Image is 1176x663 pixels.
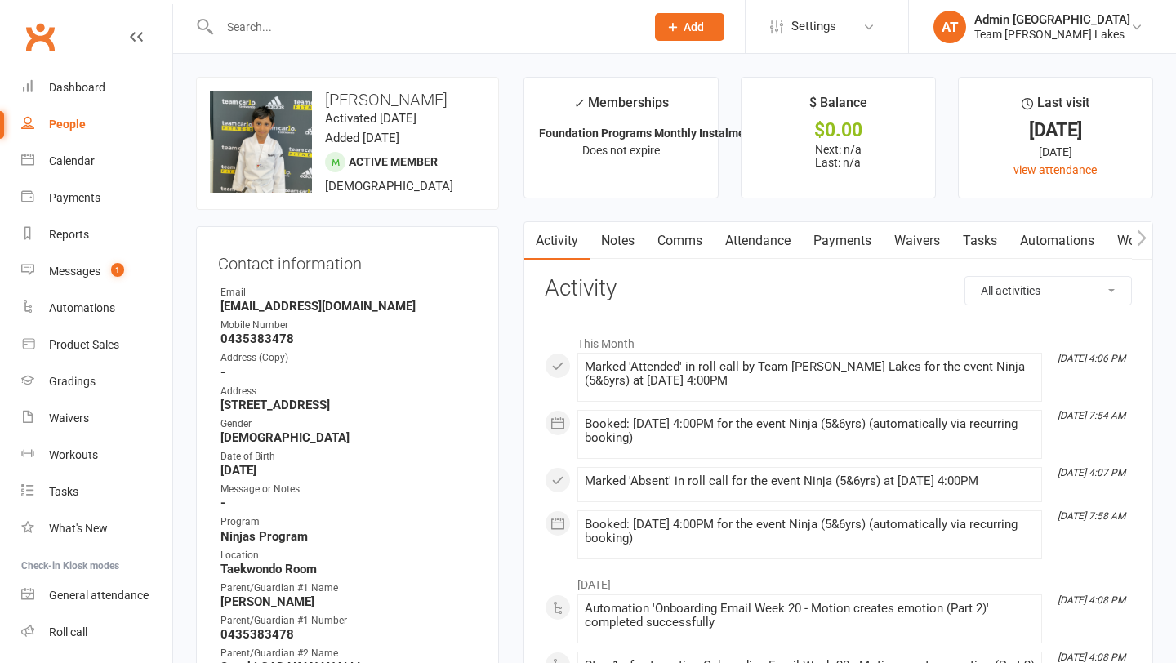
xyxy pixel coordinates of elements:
div: Team [PERSON_NAME] Lakes [974,27,1130,42]
strong: Taekwondo Room [220,562,477,576]
strong: [DEMOGRAPHIC_DATA] [220,430,477,445]
div: Product Sales [49,338,119,351]
li: [DATE] [545,567,1132,594]
strong: [PERSON_NAME] [220,594,477,609]
a: Waivers [883,222,951,260]
strong: - [220,365,477,380]
div: Tasks [49,485,78,498]
a: Attendance [714,222,802,260]
a: Product Sales [21,327,172,363]
div: Roll call [49,625,87,639]
a: Gradings [21,363,172,400]
i: [DATE] 7:54 AM [1058,410,1125,421]
strong: [DATE] [220,463,477,478]
a: view attendance [1013,163,1097,176]
strong: Ninjas Program [220,529,477,544]
h3: [PERSON_NAME] [210,91,485,109]
i: [DATE] 4:07 PM [1058,467,1125,478]
p: Next: n/a Last: n/a [756,143,920,169]
div: Email [220,285,477,300]
i: [DATE] 7:58 AM [1058,510,1125,522]
a: Payments [21,180,172,216]
i: [DATE] 4:08 PM [1058,594,1125,606]
div: Message or Notes [220,482,477,497]
h3: Contact information [218,248,477,273]
div: $0.00 [756,122,920,139]
i: [DATE] 4:06 PM [1058,353,1125,364]
div: Workouts [49,448,98,461]
a: Payments [802,222,883,260]
span: Does not expire [582,144,660,157]
div: Marked 'Absent' in roll call for the event Ninja (5&6yrs) at [DATE] 4:00PM [585,474,1035,488]
button: Add [655,13,724,41]
div: Last visit [1022,92,1089,122]
div: [DATE] [973,143,1138,161]
span: Settings [791,8,836,45]
li: This Month [545,327,1132,353]
a: Automations [21,290,172,327]
a: Activity [524,222,590,260]
div: Calendar [49,154,95,167]
span: [DEMOGRAPHIC_DATA] [325,179,453,194]
strong: [STREET_ADDRESS] [220,398,477,412]
h3: Activity [545,276,1132,301]
div: Location [220,548,477,563]
div: Waivers [49,412,89,425]
div: Marked 'Attended' in roll call by Team [PERSON_NAME] Lakes for the event Ninja (5&6yrs) at [DATE]... [585,360,1035,388]
a: People [21,106,172,143]
i: [DATE] 4:08 PM [1058,652,1125,663]
a: Messages 1 [21,253,172,290]
a: Notes [590,222,646,260]
time: Added [DATE] [325,131,399,145]
div: $ Balance [809,92,867,122]
a: Comms [646,222,714,260]
a: Automations [1009,222,1106,260]
a: What's New [21,510,172,547]
input: Search... [215,16,634,38]
div: Gender [220,416,477,432]
div: What's New [49,522,108,535]
a: Tasks [21,474,172,510]
strong: - [220,496,477,510]
a: Reports [21,216,172,253]
div: Mobile Number [220,318,477,333]
div: Dashboard [49,81,105,94]
div: Address (Copy) [220,350,477,366]
img: image1742879918.png [210,91,312,193]
div: Gradings [49,375,96,388]
strong: 0435383478 [220,627,477,642]
div: Automation 'Onboarding Email Week 20 - Motion creates emotion (Part 2)' completed successfully [585,602,1035,630]
div: Messages [49,265,100,278]
span: Active member [349,155,438,168]
div: People [49,118,86,131]
div: General attendance [49,589,149,602]
i: ✓ [573,96,584,111]
div: Program [220,514,477,530]
div: [DATE] [973,122,1138,139]
div: AT [933,11,966,43]
div: Date of Birth [220,449,477,465]
a: Clubworx [20,16,60,57]
div: Payments [49,191,100,204]
strong: Foundation Programs Monthly Instalment Mem... [539,127,794,140]
strong: [EMAIL_ADDRESS][DOMAIN_NAME] [220,299,477,314]
span: Add [684,20,704,33]
a: Workouts [21,437,172,474]
span: 1 [111,263,124,277]
strong: 0435383478 [220,331,477,346]
div: Address [220,384,477,399]
a: Roll call [21,614,172,651]
div: Reports [49,228,89,241]
a: Tasks [951,222,1009,260]
a: Dashboard [21,69,172,106]
div: Parent/Guardian #1 Number [220,613,477,629]
div: Memberships [573,92,669,122]
div: Parent/Guardian #1 Name [220,581,477,596]
a: Waivers [21,400,172,437]
div: Automations [49,301,115,314]
div: Booked: [DATE] 4:00PM for the event Ninja (5&6yrs) (automatically via recurring booking) [585,518,1035,545]
div: Booked: [DATE] 4:00PM for the event Ninja (5&6yrs) (automatically via recurring booking) [585,417,1035,445]
div: Parent/Guardian #2 Name [220,646,477,661]
div: Admin [GEOGRAPHIC_DATA] [974,12,1130,27]
a: Calendar [21,143,172,180]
